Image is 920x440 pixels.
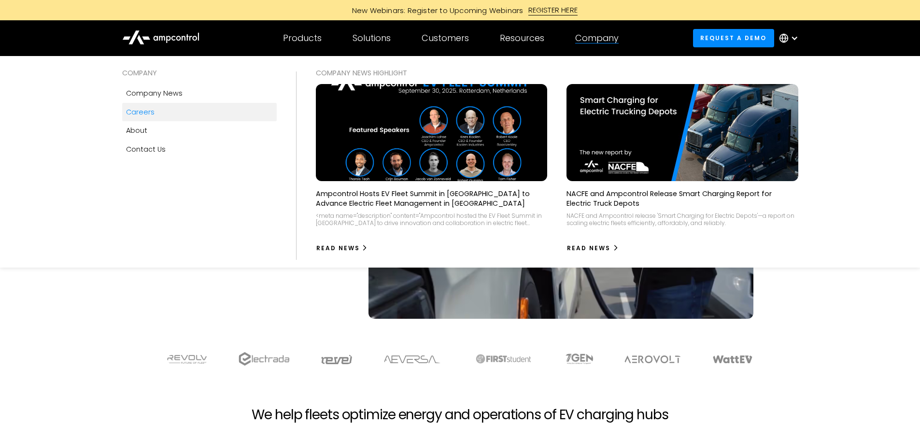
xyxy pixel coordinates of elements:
div: NACFE and Ampcontrol release 'Smart Charging for Electric Depots'—a report on scaling electric fl... [566,212,798,227]
div: Customers [422,33,469,43]
p: NACFE and Ampcontrol Release Smart Charging Report for Electric Truck Depots [566,189,798,208]
div: COMPANY [122,68,277,78]
div: Solutions [353,33,391,43]
a: Contact Us [122,140,277,158]
img: WattEV logo [712,355,753,363]
div: About [126,125,147,136]
div: Products [283,33,322,43]
div: Resources [500,33,544,43]
div: Contact Us [126,144,166,155]
img: electrada logo [239,352,289,366]
div: REGISTER HERE [528,5,578,15]
div: Read News [316,244,360,253]
div: New Webinars: Register to Upcoming Webinars [342,5,528,15]
a: Careers [122,103,277,121]
div: COMPANY NEWS Highlight [316,68,798,78]
a: New Webinars: Register to Upcoming WebinarsREGISTER HERE [243,5,678,15]
div: Read News [567,244,610,253]
a: Read News [316,241,368,256]
img: Aerovolt Logo [624,355,681,363]
a: Request a demo [693,29,774,47]
div: <meta name="description" content="Ampcontrol hosted the EV Fleet Summit in [GEOGRAPHIC_DATA] to d... [316,212,548,227]
p: Ampcontrol Hosts EV Fleet Summit in [GEOGRAPHIC_DATA] to Advance Electric Fleet Management in [GE... [316,189,548,208]
div: Company news [126,88,183,99]
div: Careers [126,107,155,117]
a: Company news [122,84,277,102]
div: Company [575,33,619,43]
a: About [122,121,277,140]
a: Read News [566,241,619,256]
h2: We help fleets optimize energy and operations of EV charging hubs [252,407,668,423]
